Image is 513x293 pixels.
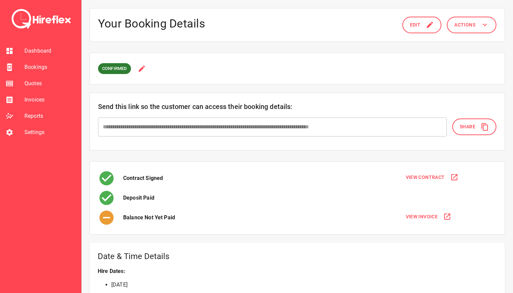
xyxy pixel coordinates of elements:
[460,123,475,131] span: Share
[402,17,442,33] button: Edit
[452,118,496,135] button: Share
[111,281,497,289] li: [DATE]
[123,174,163,182] p: Contract Signed
[98,101,496,112] h6: Send this link so the customer can access their booking details:
[123,214,175,222] p: Balance Not Yet Paid
[447,17,496,33] button: Actions
[454,21,475,29] span: Actions
[98,251,497,262] h5: Date & Time Details
[123,194,154,202] p: Deposit Paid
[98,267,497,275] p: Hire Dates:
[24,112,76,120] span: Reports
[410,21,421,29] span: Edit
[399,170,465,185] button: View Contract
[24,128,76,136] span: Settings
[24,47,76,55] span: Dashboard
[24,79,76,88] span: Quotes
[98,65,131,72] span: CONFIRMED
[406,213,438,221] span: View Invoice
[24,96,76,104] span: Invoices
[406,173,445,182] span: View Contract
[399,209,458,224] button: View Invoice
[98,17,396,31] h4: Your Booking Details
[24,63,76,71] span: Bookings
